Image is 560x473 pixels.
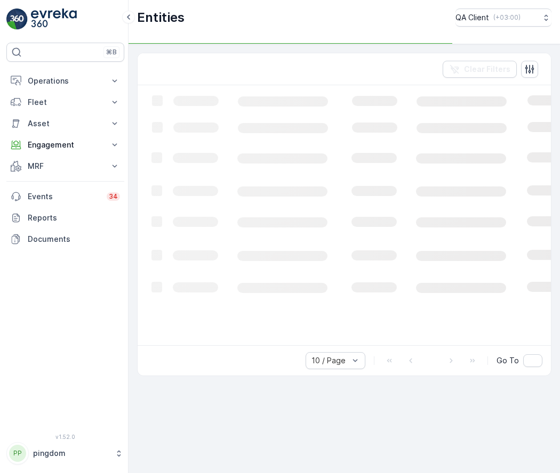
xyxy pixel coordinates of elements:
p: MRF [28,161,103,172]
p: Reports [28,213,120,223]
span: v 1.52.0 [6,434,124,440]
span: Go To [497,355,519,366]
button: Asset [6,113,124,134]
button: Clear Filters [443,61,517,78]
button: Fleet [6,92,124,113]
p: Operations [28,76,103,86]
p: Clear Filters [464,64,510,75]
p: Engagement [28,140,103,150]
a: Documents [6,229,124,250]
p: 34 [109,192,118,201]
p: QA Client [455,12,489,23]
p: Asset [28,118,103,129]
p: Entities [137,9,185,26]
p: Fleet [28,97,103,108]
button: PPpingdom [6,442,124,464]
button: MRF [6,156,124,177]
p: Events [28,191,100,202]
img: logo_light-DOdMpM7g.png [31,9,77,30]
p: Documents [28,234,120,244]
button: Operations [6,70,124,92]
button: QA Client(+03:00) [455,9,551,27]
p: pingdom [33,448,109,459]
p: ( +03:00 ) [493,13,521,22]
a: Events34 [6,186,124,207]
a: Reports [6,207,124,229]
p: ⌘B [106,48,117,56]
div: PP [9,445,26,462]
button: Engagement [6,134,124,156]
img: logo [6,9,28,30]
